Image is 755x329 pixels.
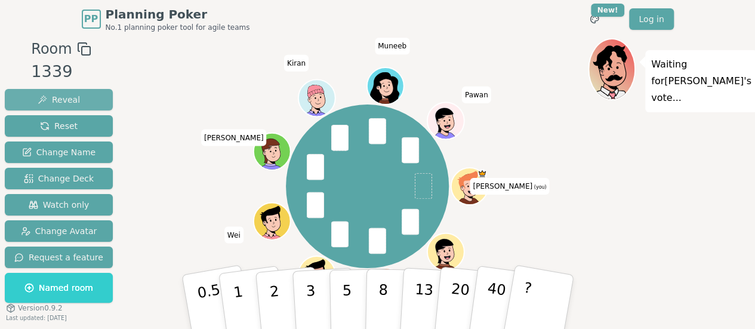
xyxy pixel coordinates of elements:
span: Click to change your name [201,129,267,146]
span: Planning Poker [106,6,250,23]
span: Room [31,38,72,60]
a: PPPlanning PokerNo.1 planning poker tool for agile teams [82,6,250,32]
button: Change Deck [5,168,113,189]
button: New! [584,8,605,30]
button: Change Name [5,142,113,163]
span: Named room [24,282,93,294]
div: New! [591,4,625,17]
span: Click to change your name [461,269,491,286]
span: Change Deck [24,173,94,185]
a: Log in [629,8,673,30]
span: Request a feature [14,251,103,263]
span: Click to change your name [224,226,244,243]
span: Change Name [22,146,95,158]
span: (you) [532,185,547,190]
button: Version0.9.2 [6,303,63,313]
span: Click to change your name [284,54,309,71]
span: PP [84,12,98,26]
span: Click to change your name [470,178,549,195]
span: Sarah is the host [477,169,486,178]
button: Reveal [5,89,113,110]
span: No.1 planning poker tool for agile teams [106,23,250,32]
button: Named room [5,273,113,303]
span: Last updated: [DATE] [6,315,67,321]
span: Change Avatar [21,225,97,237]
button: Request a feature [5,247,113,268]
span: Reveal [38,94,80,106]
span: Watch only [29,199,90,211]
span: Click to change your name [375,38,409,54]
button: Reset [5,115,113,137]
span: Click to change your name [462,87,491,103]
button: Change Avatar [5,220,113,242]
span: Reset [40,120,78,132]
button: Click to change your avatar [452,169,486,204]
div: 1339 [31,60,91,84]
span: Version 0.9.2 [18,303,63,313]
button: Watch only [5,194,113,216]
p: Waiting for [PERSON_NAME] 's vote... [651,56,751,106]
